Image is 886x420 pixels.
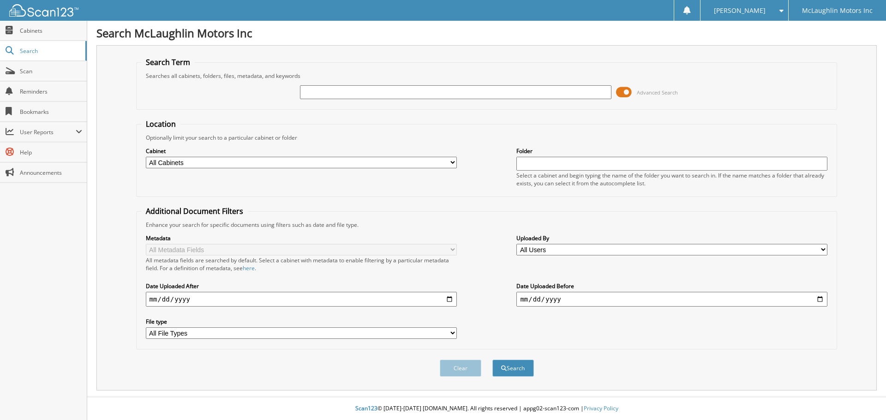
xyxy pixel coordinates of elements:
span: Reminders [20,88,82,95]
img: scan123-logo-white.svg [9,4,78,17]
span: Announcements [20,169,82,177]
div: Optionally limit your search to a particular cabinet or folder [141,134,832,142]
span: Search [20,47,81,55]
legend: Additional Document Filters [141,206,248,216]
div: Enhance your search for specific documents using filters such as date and file type. [141,221,832,229]
label: File type [146,318,457,325]
h1: Search McLaughlin Motors Inc [96,25,877,41]
a: Privacy Policy [584,404,618,412]
span: Help [20,148,82,156]
label: Metadata [146,234,457,242]
span: Advanced Search [637,89,678,96]
span: Scan [20,67,82,75]
input: end [516,292,827,307]
button: Search [492,360,534,377]
span: [PERSON_NAME] [714,8,766,13]
label: Date Uploaded After [146,282,457,290]
label: Folder [516,147,827,155]
button: Clear [440,360,481,377]
span: Cabinets [20,27,82,35]
a: here [243,264,255,272]
span: Scan123 [355,404,377,412]
legend: Location [141,119,180,129]
div: © [DATE]-[DATE] [DOMAIN_NAME]. All rights reserved | appg02-scan123-com | [87,397,886,420]
span: User Reports [20,128,76,136]
input: start [146,292,457,307]
label: Date Uploaded Before [516,282,827,290]
div: All metadata fields are searched by default. Select a cabinet with metadata to enable filtering b... [146,256,457,272]
div: Searches all cabinets, folders, files, metadata, and keywords [141,72,832,80]
label: Uploaded By [516,234,827,242]
span: McLaughlin Motors Inc [802,8,873,13]
span: Bookmarks [20,108,82,116]
div: Select a cabinet and begin typing the name of the folder you want to search in. If the name match... [516,172,827,187]
label: Cabinet [146,147,457,155]
legend: Search Term [141,57,195,67]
